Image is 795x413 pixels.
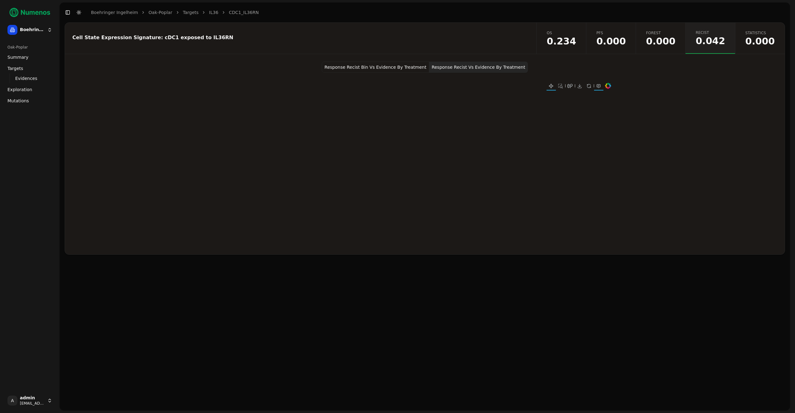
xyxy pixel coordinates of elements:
[148,9,172,16] a: Oak-Poplar
[735,23,785,54] a: Statistics0.000
[229,9,259,16] a: cDC1_IL36RN
[596,30,626,35] span: PFS
[685,23,735,54] a: Recist0.042
[5,52,55,62] a: Summary
[5,96,55,106] a: Mutations
[72,35,527,40] div: Cell State Expression Signature: cDC1 exposed to IL36RN
[745,37,775,46] span: 0.00000382
[5,5,55,20] img: Numenos
[646,37,675,46] span: 0.0000912113009086346
[7,65,23,72] span: Targets
[20,395,45,401] span: admin
[696,30,725,35] span: Recist
[13,74,47,83] a: Evidences
[91,9,138,16] a: Boehringer Ingelheim
[636,23,685,54] a: Forest0.000
[7,396,17,406] span: A
[15,75,37,81] span: Evidences
[20,401,45,406] span: [EMAIL_ADDRESS]
[7,54,29,60] span: Summary
[5,85,55,95] a: Exploration
[91,9,259,16] nav: breadcrumb
[586,23,636,54] a: PFS0.000
[7,86,32,93] span: Exploration
[429,62,528,73] button: Response Recist Vs Evidence By Treatment
[696,36,725,46] span: 0.0415519676894575
[547,37,576,46] span: 0.23407772342977
[209,9,218,16] a: IL36
[20,27,45,33] span: Boehringer Ingelheim
[5,22,55,37] button: Boehringer Ingelheim
[5,63,55,73] a: Targets
[63,8,72,17] button: Toggle Sidebar
[75,8,83,17] button: Toggle Dark Mode
[646,30,675,35] span: Forest
[745,30,775,35] span: Statistics
[5,393,55,408] button: Aadmin[EMAIL_ADDRESS]
[536,23,586,54] a: OS0.234
[322,62,429,73] button: Response Recist Bin Vs Evidence By Treatment
[596,37,626,46] span: 0.0000912113009086346
[7,98,29,104] span: Mutations
[547,30,576,35] span: OS
[183,9,199,16] a: Targets
[5,42,55,52] div: Oak-Poplar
